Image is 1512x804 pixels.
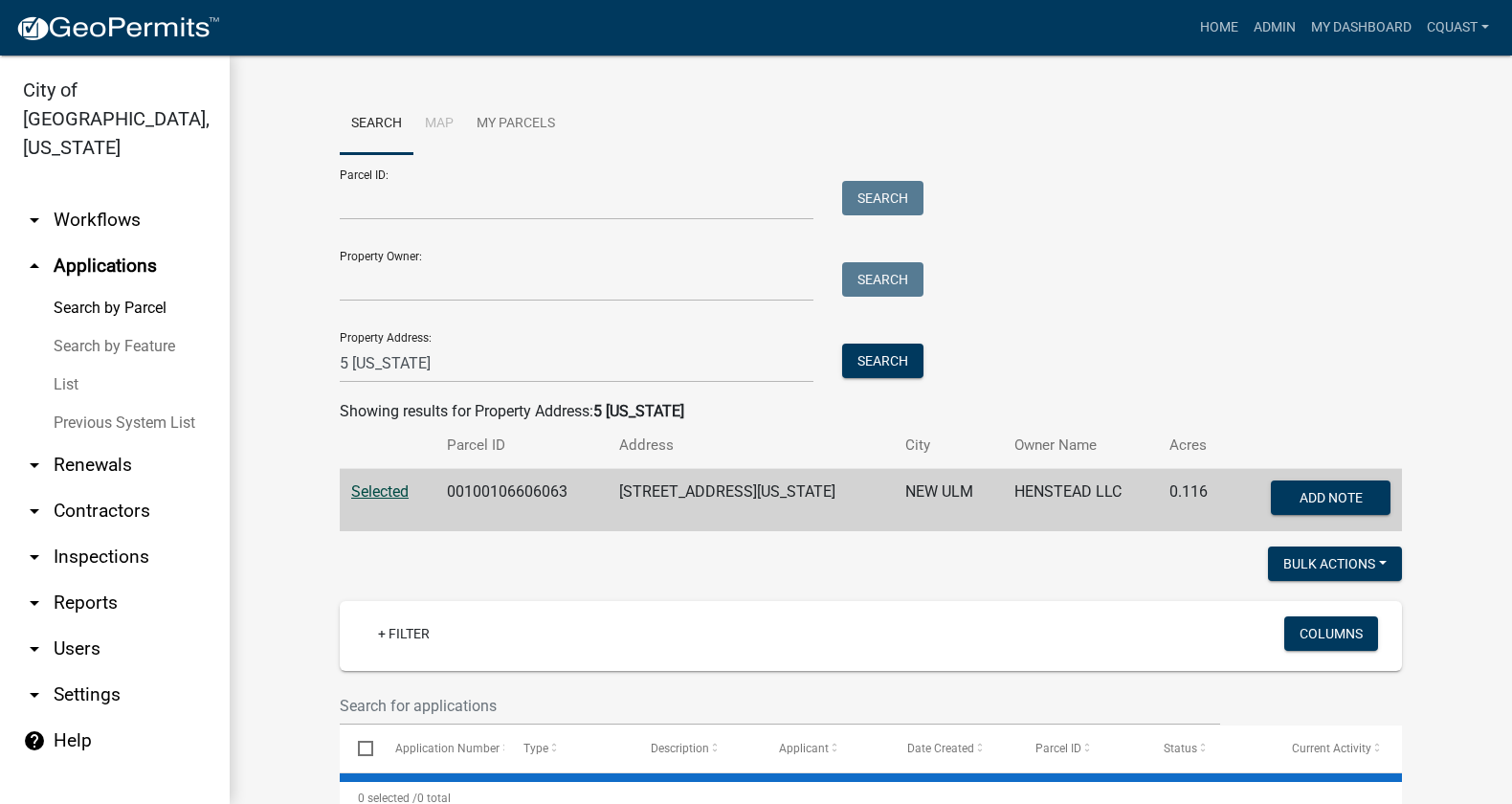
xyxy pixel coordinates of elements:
[465,94,567,155] a: My Parcels
[633,726,761,771] datatable-header-cell: Description
[1246,10,1303,46] a: Admin
[761,726,889,771] datatable-header-cell: Applicant
[1419,10,1497,46] a: cquast
[894,423,1003,468] th: City
[23,500,46,523] i: arrow_drop_down
[779,742,829,755] span: Applicant
[1003,469,1159,532] td: HENSTEAD LLC
[1271,480,1390,515] button: Add Note
[23,454,46,477] i: arrow_drop_down
[1268,547,1402,581] button: Bulk Actions
[1299,490,1362,505] span: Add Note
[842,181,923,215] button: Search
[435,423,607,468] th: Parcel ID
[23,729,46,752] i: help
[1303,10,1419,46] a: My Dashboard
[608,423,894,468] th: Address
[363,616,445,651] a: + Filter
[608,469,894,532] td: [STREET_ADDRESS][US_STATE]
[504,726,633,771] datatable-header-cell: Type
[651,742,709,755] span: Description
[1158,469,1232,532] td: 0.116
[340,94,413,155] a: Search
[340,726,376,771] datatable-header-cell: Select
[894,469,1003,532] td: NEW ULM
[593,402,684,420] strong: 5 [US_STATE]
[395,742,500,755] span: Application Number
[23,637,46,660] i: arrow_drop_down
[376,726,504,771] datatable-header-cell: Application Number
[842,262,923,297] button: Search
[1284,616,1378,651] button: Columns
[23,255,46,278] i: arrow_drop_up
[889,726,1017,771] datatable-header-cell: Date Created
[1158,423,1232,468] th: Acres
[435,469,607,532] td: 00100106606063
[1192,10,1246,46] a: Home
[842,344,923,378] button: Search
[1292,742,1371,755] span: Current Activity
[1274,726,1402,771] datatable-header-cell: Current Activity
[1145,726,1274,771] datatable-header-cell: Status
[23,683,46,706] i: arrow_drop_down
[1003,423,1159,468] th: Owner Name
[340,400,1402,423] div: Showing results for Property Address:
[523,742,548,755] span: Type
[23,546,46,569] i: arrow_drop_down
[907,742,974,755] span: Date Created
[351,482,409,501] a: Selected
[23,209,46,232] i: arrow_drop_down
[340,686,1220,726] input: Search for applications
[1035,742,1081,755] span: Parcel ID
[23,592,46,614] i: arrow_drop_down
[1164,742,1197,755] span: Status
[1017,726,1145,771] datatable-header-cell: Parcel ID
